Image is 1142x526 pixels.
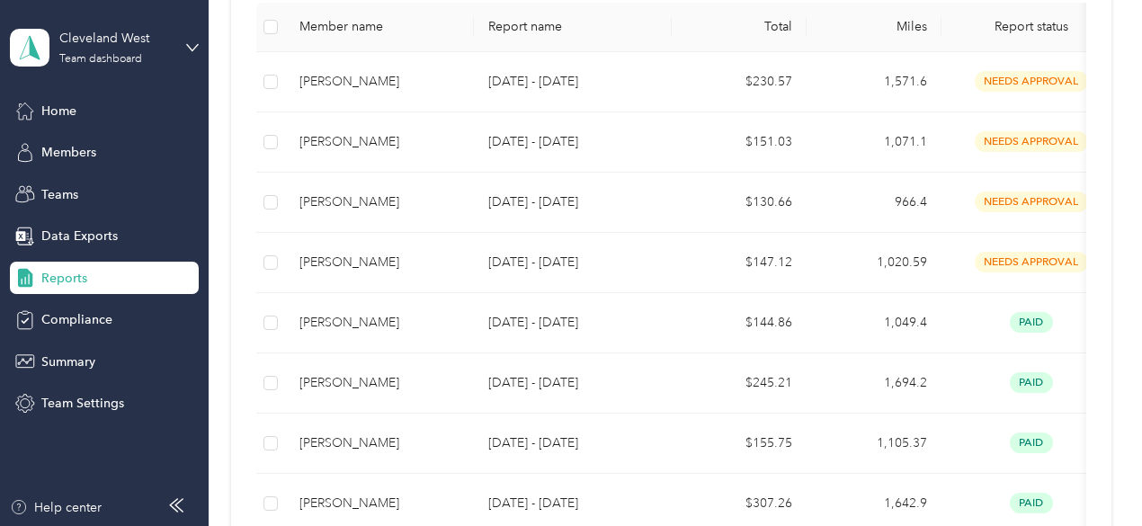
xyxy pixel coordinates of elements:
p: [DATE] - [DATE] [488,433,657,453]
div: [PERSON_NAME] [299,433,459,453]
td: $230.57 [672,52,807,112]
span: paid [1010,372,1053,393]
span: Report status [956,19,1107,34]
span: Reports [41,269,87,288]
span: Compliance [41,310,112,329]
td: $155.75 [672,414,807,474]
span: needs approval [975,131,1088,152]
p: [DATE] - [DATE] [488,253,657,272]
span: Data Exports [41,227,118,245]
span: paid [1010,432,1053,453]
span: Members [41,143,96,162]
p: [DATE] - [DATE] [488,192,657,212]
div: [PERSON_NAME] [299,313,459,333]
td: 1,694.2 [807,353,941,414]
div: [PERSON_NAME] [299,494,459,513]
td: $147.12 [672,233,807,293]
td: 1,571.6 [807,52,941,112]
span: needs approval [975,192,1088,212]
div: [PERSON_NAME] [299,132,459,152]
div: Total [686,19,792,34]
iframe: Everlance-gr Chat Button Frame [1041,425,1142,526]
th: Member name [285,3,474,52]
p: [DATE] - [DATE] [488,373,657,393]
span: paid [1010,493,1053,513]
td: $245.21 [672,353,807,414]
td: 1,049.4 [807,293,941,353]
p: [DATE] - [DATE] [488,313,657,333]
td: 1,105.37 [807,414,941,474]
div: [PERSON_NAME] [299,192,459,212]
span: paid [1010,312,1053,333]
div: Team dashboard [59,54,142,65]
span: Team Settings [41,394,124,413]
div: [PERSON_NAME] [299,253,459,272]
th: Report name [474,3,672,52]
td: $144.86 [672,293,807,353]
td: 1,071.1 [807,112,941,173]
span: needs approval [975,252,1088,272]
span: needs approval [975,71,1088,92]
td: 1,020.59 [807,233,941,293]
div: Miles [821,19,927,34]
button: Help center [10,498,102,517]
td: $151.03 [672,112,807,173]
span: Teams [41,185,78,204]
td: 966.4 [807,173,941,233]
div: [PERSON_NAME] [299,72,459,92]
div: Member name [299,19,459,34]
span: Home [41,102,76,120]
div: [PERSON_NAME] [299,373,459,393]
div: Cleveland West [59,29,172,48]
td: $130.66 [672,173,807,233]
span: Summary [41,352,95,371]
p: [DATE] - [DATE] [488,72,657,92]
p: [DATE] - [DATE] [488,494,657,513]
p: [DATE] - [DATE] [488,132,657,152]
